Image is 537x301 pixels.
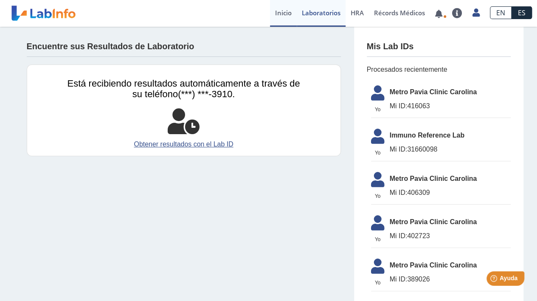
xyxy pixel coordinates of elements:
span: Metro Pavia Clinic Carolina [390,217,511,227]
a: ES [512,6,532,19]
span: Yo [366,106,390,113]
span: 416063 [390,101,511,111]
span: Metro Pavia Clinic Carolina [390,174,511,184]
span: Mi ID: [390,276,408,283]
span: 31660098 [390,144,511,155]
span: Immuno Reference Lab [390,130,511,141]
span: Yo [366,192,390,200]
h4: Mis Lab IDs [367,42,414,52]
h4: Encuentre sus Resultados de Laboratorio [27,42,194,52]
span: Está recibiendo resultados automáticamente a través de su teléfono [67,78,300,99]
span: Procesados recientemente [367,65,511,75]
span: Mi ID: [390,102,408,110]
a: Obtener resultados con el Lab ID [67,139,300,149]
iframe: Help widget launcher [461,268,528,292]
span: Yo [366,279,390,287]
span: 402723 [390,231,511,241]
span: 389026 [390,274,511,284]
a: EN [490,6,512,19]
span: Yo [366,236,390,243]
span: HRA [351,8,364,17]
span: Mi ID: [390,146,408,153]
span: Yo [366,149,390,157]
span: 406309 [390,188,511,198]
span: Metro Pavia Clinic Carolina [390,87,511,97]
span: Mi ID: [390,232,408,239]
span: Mi ID: [390,189,408,196]
span: Metro Pavia Clinic Carolina [390,260,511,270]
